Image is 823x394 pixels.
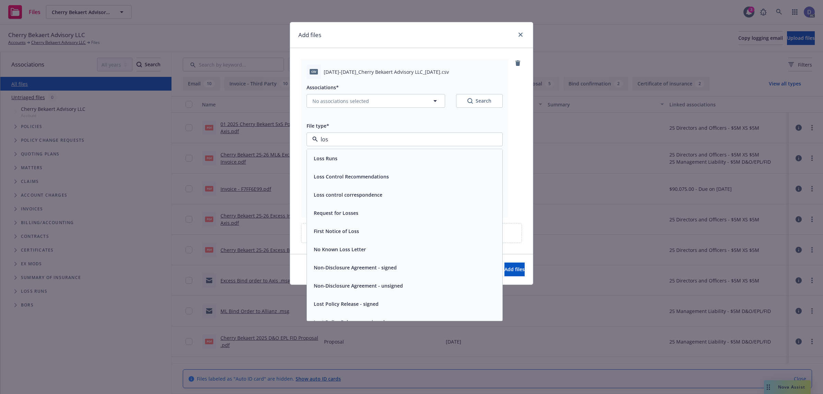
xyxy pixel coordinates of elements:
[314,155,337,162] button: Loss Runs
[298,31,321,39] h1: Add files
[314,191,382,198] button: Loss control correspondence
[516,31,525,39] a: close
[324,68,449,76] span: [DATE]-[DATE]_Cherry Bekaert Advisory LLC_[DATE].csv
[314,282,403,289] button: Non-Disclosure Agreement - unsigned
[314,246,366,253] button: No Known Loss Letter
[456,94,503,108] button: SearchSearch
[301,223,522,243] div: Upload new files
[314,209,358,217] button: Request for Losses
[314,228,359,235] button: First Notice of Loss
[310,69,318,74] span: csv
[314,173,389,180] button: Loss Control Recommendations
[312,97,369,105] span: No associations selected
[307,123,329,129] span: File type*
[307,94,445,108] button: No associations selected
[514,59,522,67] a: remove
[504,263,525,276] button: Add files
[467,98,473,104] svg: Search
[314,318,385,326] button: Lost Policy Release - unsigned
[307,84,339,91] span: Associations*
[504,266,525,273] span: Add files
[467,97,491,104] div: Search
[314,264,397,271] button: Non-Disclosure Agreement - signed
[318,135,489,143] input: Filter by keyword
[314,300,379,308] button: Lost Policy Release - signed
